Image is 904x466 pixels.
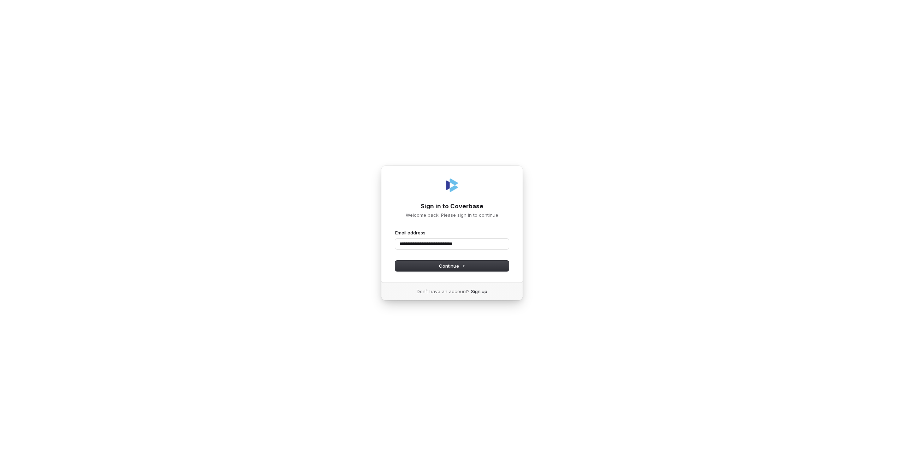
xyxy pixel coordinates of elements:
a: Sign up [471,288,487,295]
span: Continue [439,263,465,269]
button: Continue [395,261,509,271]
img: Coverbase [444,177,460,194]
label: Email address [395,229,426,236]
h1: Sign in to Coverbase [395,202,509,211]
span: Don’t have an account? [417,288,470,295]
p: Welcome back! Please sign in to continue [395,212,509,218]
